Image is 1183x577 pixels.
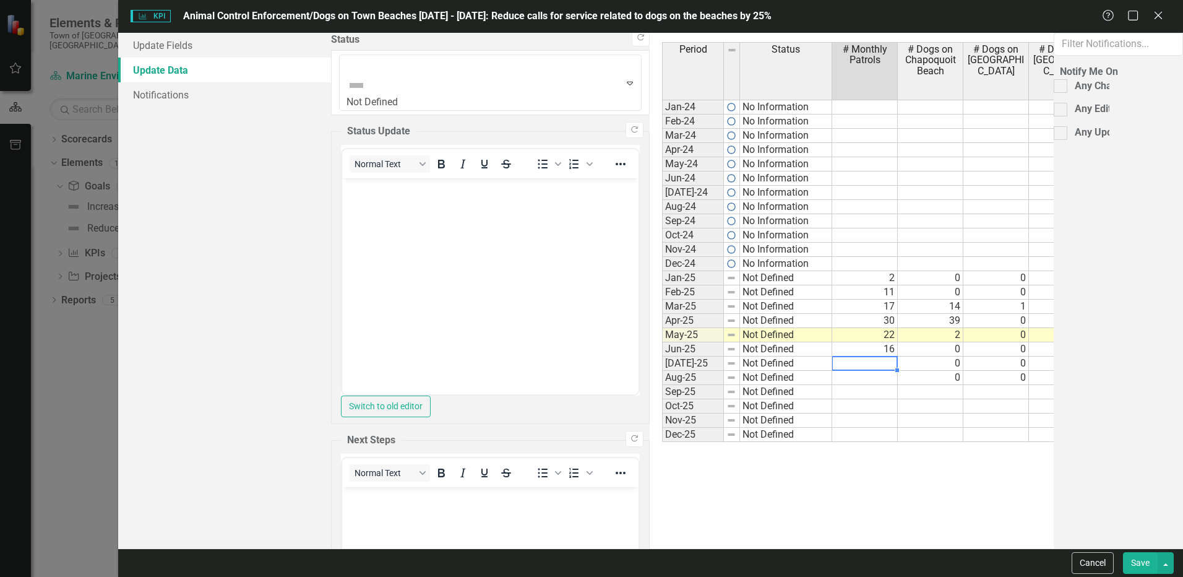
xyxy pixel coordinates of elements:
[662,214,724,228] td: Sep-24
[898,342,963,357] td: 0
[431,155,452,173] button: Bold
[131,10,170,22] span: KPI
[183,10,772,22] span: Animal Control Enforcement/Dogs on Town Beaches [DATE] - [DATE]: Reduce calls for service related...
[740,257,832,271] td: No Information
[726,287,736,297] img: 8DAGhfEEPCf229AAAAAElFTkSuQmCC
[740,100,832,115] td: No Information
[662,115,724,129] td: Feb-24
[726,358,736,368] img: 8DAGhfEEPCf229AAAAAElFTkSuQmCC
[963,300,1029,314] td: 1
[726,145,736,155] img: RFFIe5fH8O4AAAAASUVORK5CYII=
[963,371,1029,385] td: 0
[662,385,724,399] td: Sep-25
[832,300,898,314] td: 17
[726,159,736,169] img: RFFIe5fH8O4AAAAASUVORK5CYII=
[963,314,1029,328] td: 0
[610,155,631,173] button: Reveal or hide additional toolbar items
[355,159,415,169] span: Normal Text
[898,285,963,300] td: 0
[740,186,832,200] td: No Information
[726,245,736,254] img: RFFIe5fH8O4AAAAASUVORK5CYII=
[342,178,639,394] iframe: Rich Text Area
[350,155,430,173] button: Block Normal Text
[832,342,898,357] td: 16
[662,228,724,243] td: Oct-24
[355,468,415,478] span: Normal Text
[740,143,832,157] td: No Information
[474,155,495,173] button: Underline
[118,58,331,82] a: Update Data
[726,415,736,425] img: 8DAGhfEEPCf229AAAAAElFTkSuQmCC
[832,285,898,300] td: 11
[740,200,832,214] td: No Information
[740,214,832,228] td: No Information
[1029,285,1095,300] td: 0
[726,131,736,141] img: RFFIe5fH8O4AAAAASUVORK5CYII=
[726,330,736,340] img: 8DAGhfEEPCf229AAAAAElFTkSuQmCC
[1029,314,1095,328] td: 2
[496,155,517,173] button: Strikethrough
[966,44,1026,77] span: # Dogs on [GEOGRAPHIC_DATA]
[662,328,724,342] td: May-25
[832,314,898,328] td: 30
[963,271,1029,285] td: 0
[726,188,736,197] img: RFFIe5fH8O4AAAAASUVORK5CYII=
[662,271,724,285] td: Jan-25
[1123,552,1158,574] button: Save
[726,102,736,112] img: RFFIe5fH8O4AAAAASUVORK5CYII=
[832,328,898,342] td: 22
[662,171,724,186] td: Jun-24
[350,464,430,482] button: Block Normal Text
[1054,33,1183,56] input: Filter Notifications...
[726,230,736,240] img: RFFIe5fH8O4AAAAASUVORK5CYII=
[726,344,736,354] img: 8DAGhfEEPCf229AAAAAElFTkSuQmCC
[341,396,431,417] button: Switch to old editor
[564,155,595,173] div: Numbered list
[900,44,960,77] span: # Dogs on Chapoquoit Beach
[740,300,832,314] td: Not Defined
[679,44,707,55] span: Period
[662,314,724,328] td: Apr-25
[726,202,736,212] img: RFFIe5fH8O4AAAAASUVORK5CYII=
[740,399,832,414] td: Not Defined
[740,271,832,285] td: Not Defined
[963,328,1029,342] td: 0
[331,33,650,47] label: Status
[740,285,832,300] td: Not Defined
[740,328,832,342] td: Not Defined
[726,401,736,411] img: 8DAGhfEEPCf229AAAAAElFTkSuQmCC
[496,464,517,482] button: Strikethrough
[726,273,736,283] img: 8DAGhfEEPCf229AAAAAElFTkSuQmCC
[474,464,495,482] button: Underline
[452,464,473,482] button: Italic
[662,243,724,257] td: Nov-24
[118,33,331,58] a: Update Fields
[564,464,595,482] div: Numbered list
[835,44,895,66] span: # Monthly Patrols
[1054,65,1124,79] legend: Notify Me On
[963,285,1029,300] td: 0
[346,76,366,95] img: Not Defined
[740,228,832,243] td: No Information
[662,157,724,171] td: May-24
[740,157,832,171] td: No Information
[740,371,832,385] td: Not Defined
[726,259,736,269] img: RFFIe5fH8O4AAAAASUVORK5CYII=
[740,171,832,186] td: No Information
[1029,328,1095,342] td: 0
[726,302,736,311] img: 8DAGhfEEPCf229AAAAAElFTkSuQmCC
[118,82,331,107] a: Notifications
[898,357,963,371] td: 0
[1029,342,1095,357] td: 0
[662,257,724,271] td: Dec-24
[963,342,1029,357] td: 0
[1075,79,1129,93] div: Any Change
[662,371,724,385] td: Aug-25
[898,314,963,328] td: 39
[898,300,963,314] td: 14
[662,428,724,442] td: Dec-25
[662,300,724,314] td: Mar-25
[341,433,402,448] legend: Next Steps
[740,428,832,442] td: Not Defined
[740,129,832,143] td: No Information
